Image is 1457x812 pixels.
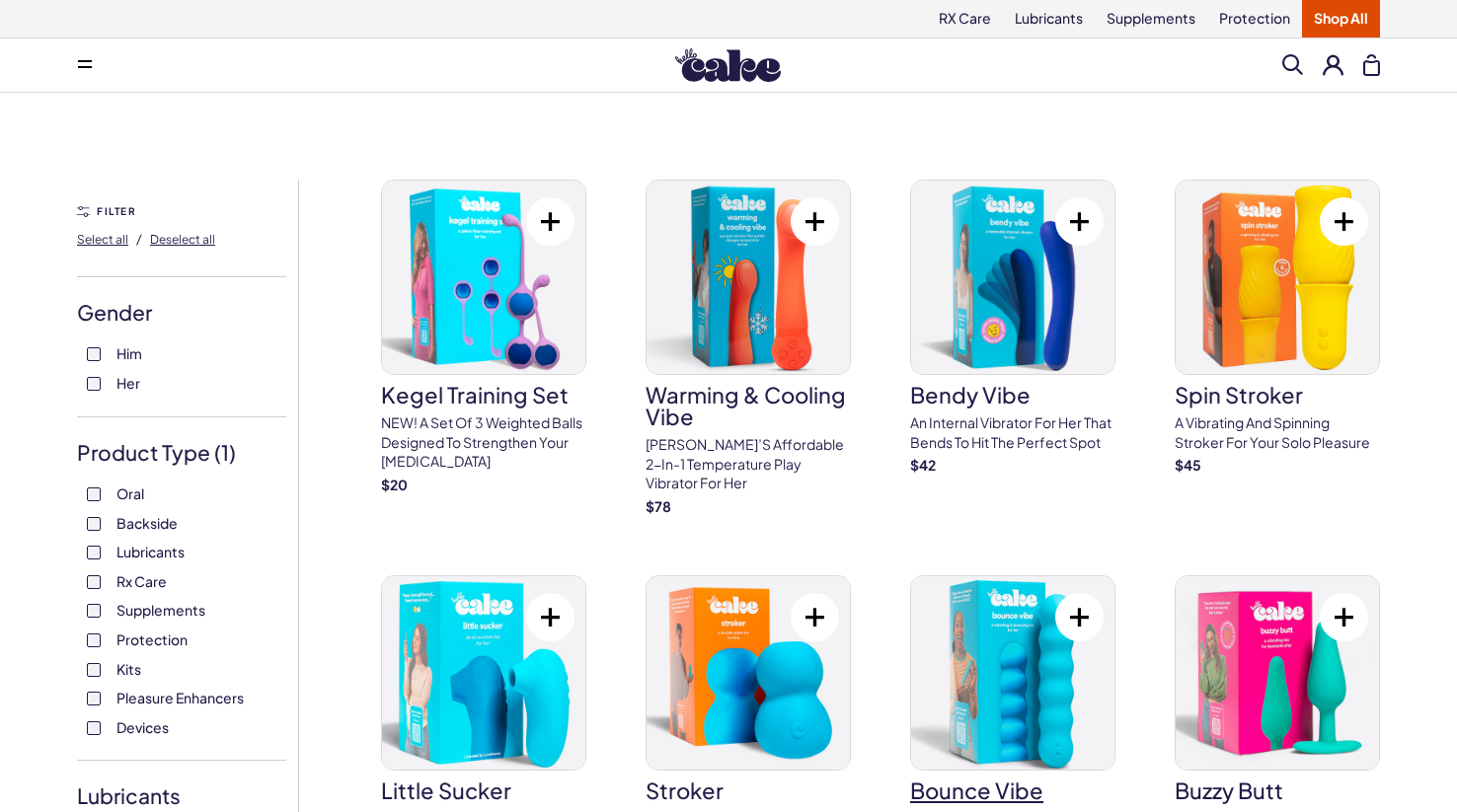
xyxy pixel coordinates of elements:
p: [PERSON_NAME]’s affordable 2-in-1 temperature play vibrator for her [646,435,851,493]
strong: $ 78 [646,497,671,515]
img: Kegel Training Set [382,181,585,374]
span: Deselect all [150,232,215,247]
h3: little sucker [381,779,586,801]
button: Deselect all [150,223,215,255]
p: NEW! A set of 3 weighted balls designed to strengthen your [MEDICAL_DATA] [381,413,586,472]
input: Him [87,347,101,361]
img: Warming & Cooling Vibe [647,181,850,374]
strong: $ 42 [910,456,936,474]
img: Hello Cake [675,48,781,82]
h3: bounce vibe [910,779,1115,801]
span: Rx Care [116,568,167,594]
input: Rx Care [87,575,101,589]
span: Backside [116,510,178,536]
h3: spin stroker [1175,384,1380,406]
a: Kegel Training SetKegel Training SetNEW! A set of 3 weighted balls designed to strengthen your [M... [381,180,586,494]
input: Devices [87,721,101,735]
span: Her [116,370,140,396]
img: Bendy Vibe [911,181,1114,374]
h3: Kegel Training Set [381,384,586,406]
img: bounce vibe [911,576,1114,770]
span: Kits [116,656,141,682]
img: spin stroker [1176,181,1379,374]
input: Oral [87,487,101,501]
span: Pleasure Enhancers [116,685,244,710]
h3: stroker [646,779,851,801]
input: Lubricants [87,546,101,559]
img: buzzy butt [1176,576,1379,770]
a: Bendy VibeBendy VibeAn internal vibrator for her that bends to hit the perfect spot$42 [910,180,1115,476]
p: A vibrating and spinning stroker for your solo pleasure [1175,413,1380,452]
strong: $ 20 [381,476,408,493]
input: Kits [87,663,101,677]
span: Lubricants [116,539,185,564]
h3: Warming & Cooling Vibe [646,384,851,427]
input: Pleasure Enhancers [87,692,101,705]
strong: $ 45 [1175,456,1201,474]
span: Protection [116,627,188,652]
span: Oral [116,480,144,506]
span: Him [116,340,142,366]
h3: Bendy Vibe [910,384,1115,406]
input: Protection [87,633,101,647]
input: Backside [87,517,101,531]
span: Select all [77,232,128,247]
input: Her [87,377,101,391]
span: Supplements [116,597,205,623]
button: Select all [77,223,128,255]
img: little sucker [382,576,585,770]
input: Supplements [87,604,101,618]
span: Devices [116,714,169,740]
h3: buzzy butt [1175,779,1380,801]
a: spin strokerspin strokerA vibrating and spinning stroker for your solo pleasure$45 [1175,180,1380,476]
p: An internal vibrator for her that bends to hit the perfect spot [910,413,1115,452]
img: stroker [647,576,850,770]
a: Warming & Cooling VibeWarming & Cooling Vibe[PERSON_NAME]’s affordable 2-in-1 temperature play vi... [646,180,851,516]
span: / [136,230,142,248]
